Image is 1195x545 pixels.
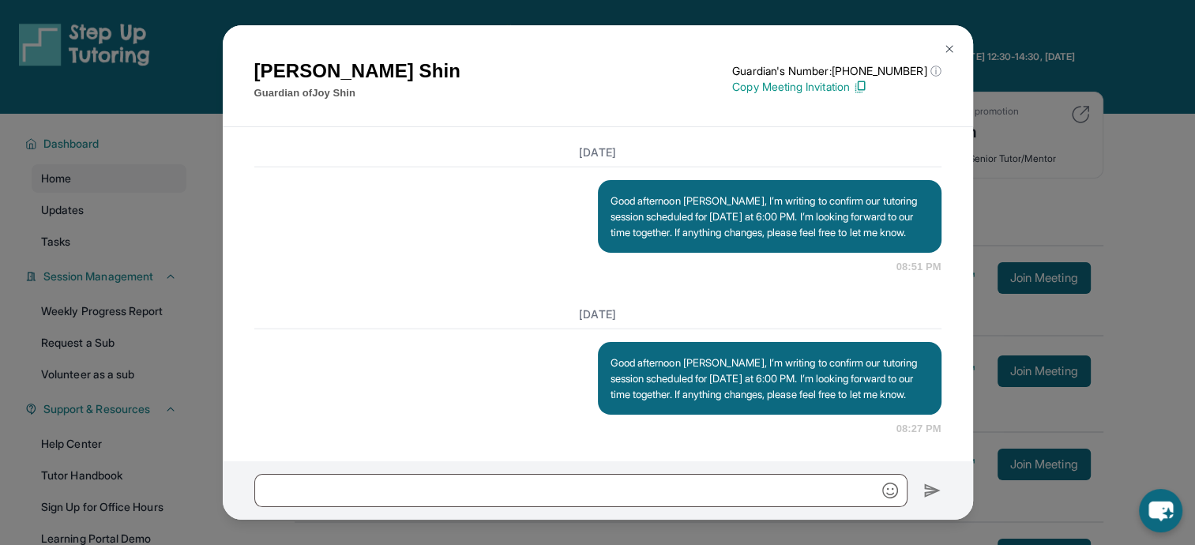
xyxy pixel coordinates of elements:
span: ⓘ [930,63,941,79]
img: Close Icon [943,43,956,55]
span: 08:27 PM [896,421,941,437]
h3: [DATE] [254,145,941,160]
p: Good afternoon [PERSON_NAME], I’m writing to confirm our tutoring session scheduled for [DATE] at... [611,193,929,240]
h3: [DATE] [254,306,941,322]
h1: [PERSON_NAME] Shin [254,57,460,85]
span: 08:51 PM [896,259,941,275]
p: Guardian of Joy Shin [254,85,460,101]
p: Guardian's Number: [PHONE_NUMBER] [732,63,941,79]
button: chat-button [1139,489,1182,532]
p: Good afternoon [PERSON_NAME], I’m writing to confirm our tutoring session scheduled for [DATE] at... [611,355,929,402]
p: Copy Meeting Invitation [732,79,941,95]
img: Send icon [923,481,941,500]
img: Emoji [882,483,898,498]
img: Copy Icon [853,80,867,94]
